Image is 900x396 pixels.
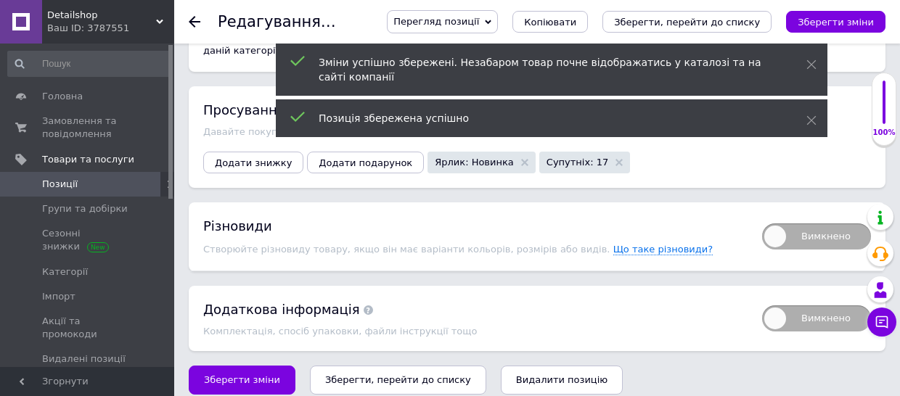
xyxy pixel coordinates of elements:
div: Додаткова інформація [203,300,748,318]
span: Додати знижку [215,157,292,168]
button: Чат з покупцем [867,308,896,337]
span: Категорії [42,265,88,279]
span: Імпорт [42,290,75,303]
div: Повернутися назад [189,16,200,28]
div: Середнє значення по даній категорії - 26 [203,31,328,57]
button: Додати знижку [203,152,303,173]
span: Вимкнено [762,305,871,331]
div: 100% [872,128,896,138]
div: Позиція збережена успішно [319,111,770,125]
span: Товари та послуги [42,153,134,166]
i: Зберегти, перейти до списку [325,374,471,385]
button: Додати подарунок [307,152,424,173]
button: Зберегти зміни [786,11,885,33]
span: Ярлик: Новинка [435,157,514,167]
i: Зберегти зміни [798,17,874,28]
span: Позиції [42,178,78,191]
div: 100% Якість заповнення [872,73,896,146]
span: Сезонні знижки [42,227,134,253]
span: Копіювати [524,17,576,28]
span: Що таке різновиди? [613,244,713,255]
input: Пошук [7,51,171,77]
span: Акції та промокоди [42,315,134,341]
li: дождитесь затуманивания нанесенного покрытия и удалите остатки средства при помощи микрофибрового... [44,119,168,270]
div: Різновиди [203,217,748,235]
button: Зберегти зміни [189,366,295,395]
i: Зберегти, перейти до списку [614,17,760,28]
strong: Особливості глюзу [PERSON_NAME] Polishes Brilliant Glaze: [15,136,197,178]
div: Ваш ID: 3787551 [47,22,174,35]
span: Вимкнено [762,223,871,249]
span: Створюйте різновиду товару, якщо він має варіанти кольорів, розмірів або видів. [203,244,613,255]
span: Групи та добірки [42,202,128,215]
div: Глейз Brilliant Glaze від компанії-виробника [PERSON_NAME] — це високоякісний засіб, який забезпе... [15,15,197,120]
button: Копіювати [512,11,588,33]
span: Замовлення та повідомлення [42,115,134,141]
span: Супутніх: 17 [547,157,608,167]
div: Зміни успішно збережені. Незабаром товар почне відображатись у каталозі та на сайті компанії [319,55,770,84]
button: Зберегти, перейти до списку [602,11,772,33]
span: Головна [42,90,83,103]
span: Зберегти зміни [204,374,280,385]
span: Додати подарунок [319,157,412,168]
span: Detailshop [47,9,156,22]
div: Комплектація, спосіб упаковки, файли інструкції тощо [203,326,748,337]
button: Видалити позицію [501,366,623,395]
span: Видалити позицію [516,374,607,385]
span: Видалені позиції [42,352,126,366]
button: Зберегти, перейти до списку [310,366,486,395]
div: Давайте покупцям додаткову вигоду [203,126,871,137]
span: Перегляд позиції [393,16,479,27]
li: распределите данное средство тонким и ровным слоем по свежеочищенной поверхности; [44,44,168,119]
div: Просування [203,101,871,119]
